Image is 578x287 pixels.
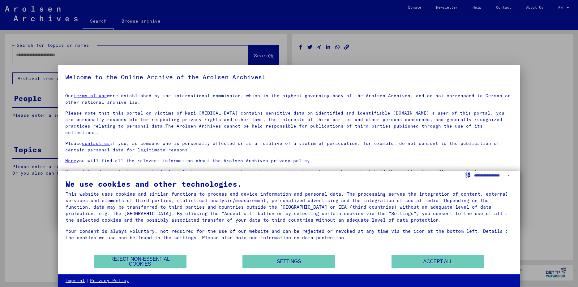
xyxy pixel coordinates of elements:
[82,141,110,146] a: contact us
[66,180,512,188] div: We use cookies and other technologies.
[65,72,513,82] h5: Welcome to the Online Archive of the Arolsen Archives!
[65,158,76,163] a: Here
[242,255,335,268] button: Settings
[65,110,513,136] p: Please note that this portal on victims of Nazi [MEDICAL_DATA] contains sensitive data on identif...
[65,158,513,164] p: you will find all the relevant information about the Arolsen Archives privacy policy.
[66,228,512,241] div: Your consent is always voluntary, not required for the use of our website and can be rejected or ...
[94,255,186,268] button: Reject non-essential cookies
[65,93,513,106] p: Our were established by the international commission, which is the highest governing body of the ...
[65,168,513,181] p: Some of the documents kept in the Arolsen Archives are copies.The originals are stored in other a...
[74,93,107,98] a: terms of use
[66,278,85,284] a: Imprint
[90,278,129,284] a: Privacy Policy
[392,255,484,268] button: Accept all
[66,191,512,223] div: This website uses cookies and similar functions to process end device information and personal da...
[65,140,513,153] p: Please if you, as someone who is personally affected or as a relative of a victim of persecution,...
